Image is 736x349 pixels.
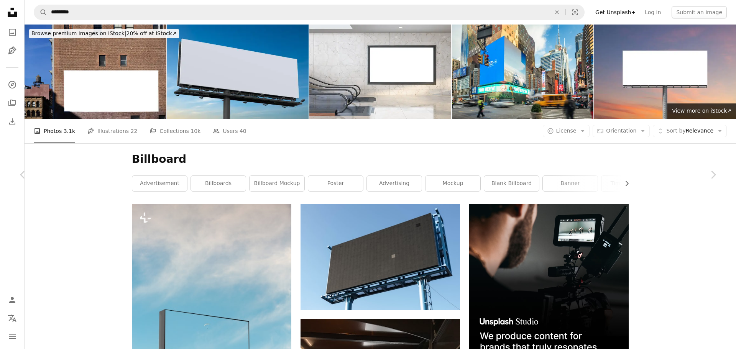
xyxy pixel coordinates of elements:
[672,108,731,114] span: View more on iStock ↗
[653,125,727,137] button: Sort byRelevance
[690,138,736,211] a: Next
[594,25,736,119] img: Billboard white blank for outdoor advertising at sunset sky.
[566,5,584,20] button: Visual search
[191,127,200,135] span: 10k
[5,311,20,326] button: Language
[5,292,20,308] a: Log in / Sign up
[549,5,565,20] button: Clear
[484,176,539,191] a: blank billboard
[5,114,20,129] a: Download History
[5,329,20,344] button: Menu
[543,125,590,137] button: License
[556,128,577,134] span: License
[250,176,304,191] a: billboard mockup
[31,30,126,36] span: Browse premium images on iStock |
[667,103,736,119] a: View more on iStock↗
[591,6,640,18] a: Get Unsplash+
[213,119,246,143] a: Users 40
[5,25,20,40] a: Photos
[309,25,451,119] img: Blank Billboard In Subway Station
[666,127,713,135] span: Relevance
[452,25,594,119] img: motion blurred people crosssing avenue in manhattan
[87,119,137,143] a: Illustrations 22
[167,25,309,119] img: Outdoor billboard mockup on blue sky background
[25,25,184,43] a: Browse premium images on iStock|20% off at iStock↗
[301,204,460,310] img: turned off signage
[601,176,656,191] a: times square
[240,127,246,135] span: 40
[5,95,20,111] a: Collections
[132,176,187,191] a: advertisement
[149,119,200,143] a: Collections 10k
[426,176,480,191] a: mockup
[5,43,20,58] a: Illustrations
[593,125,650,137] button: Orientation
[301,253,460,260] a: turned off signage
[29,29,179,38] div: 20% off at iStock ↗
[367,176,422,191] a: advertising
[5,77,20,92] a: Explore
[131,127,138,135] span: 22
[34,5,47,20] button: Search Unsplash
[620,176,629,191] button: scroll list to the right
[308,176,363,191] a: poster
[672,6,727,18] button: Submit an image
[132,152,629,166] h1: Billboard
[191,176,246,191] a: billboards
[606,128,636,134] span: Orientation
[666,128,685,134] span: Sort by
[543,176,598,191] a: banner
[640,6,665,18] a: Log in
[25,25,166,119] img: Blank Urban Billboard on Brick Wall in New York City Downtown Area
[34,5,585,20] form: Find visuals sitewide
[132,320,291,327] a: a billboard with a blue sky in the background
